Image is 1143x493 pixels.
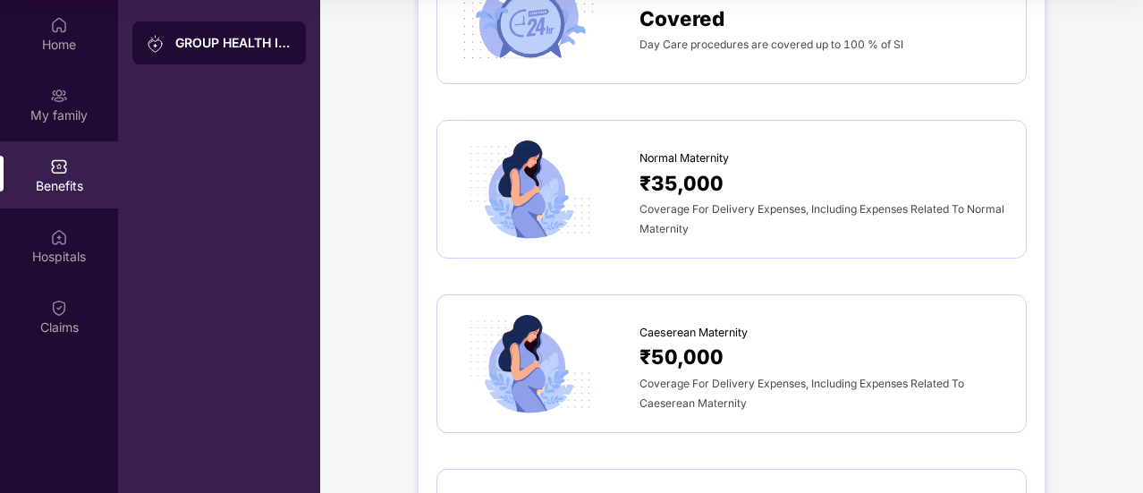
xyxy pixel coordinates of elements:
[455,313,600,414] img: icon
[639,38,903,51] span: Day Care procedures are covered up to 100 % of SI
[639,324,748,342] span: Caeserean Maternity
[639,341,724,372] span: ₹50,000
[455,139,600,240] img: icon
[147,35,165,53] img: svg+xml;base64,PHN2ZyB3aWR0aD0iMjAiIGhlaWdodD0iMjAiIHZpZXdCb3g9IjAgMCAyMCAyMCIgZmlsbD0ibm9uZSIgeG...
[639,202,1004,235] span: Coverage For Delivery Expenses, Including Expenses Related To Normal Maternity
[639,149,729,167] span: Normal Maternity
[50,16,68,34] img: svg+xml;base64,PHN2ZyBpZD0iSG9tZSIgeG1sbnM9Imh0dHA6Ly93d3cudzMub3JnLzIwMDAvc3ZnIiB3aWR0aD0iMjAiIG...
[639,3,724,34] span: Covered
[50,228,68,246] img: svg+xml;base64,PHN2ZyBpZD0iSG9zcGl0YWxzIiB4bWxucz0iaHR0cDovL3d3dy53My5vcmcvMjAwMC9zdmciIHdpZHRoPS...
[50,87,68,105] img: svg+xml;base64,PHN2ZyB3aWR0aD0iMjAiIGhlaWdodD0iMjAiIHZpZXdCb3g9IjAgMCAyMCAyMCIgZmlsbD0ibm9uZSIgeG...
[50,299,68,317] img: svg+xml;base64,PHN2ZyBpZD0iQ2xhaW0iIHhtbG5zPSJodHRwOi8vd3d3LnczLm9yZy8yMDAwL3N2ZyIgd2lkdGg9IjIwIi...
[639,377,964,410] span: Coverage For Delivery Expenses, Including Expenses Related To Caeserean Maternity
[175,34,292,52] div: GROUP HEALTH INSURANCE
[639,167,724,199] span: ₹35,000
[50,157,68,175] img: svg+xml;base64,PHN2ZyBpZD0iQmVuZWZpdHMiIHhtbG5zPSJodHRwOi8vd3d3LnczLm9yZy8yMDAwL3N2ZyIgd2lkdGg9Ij...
